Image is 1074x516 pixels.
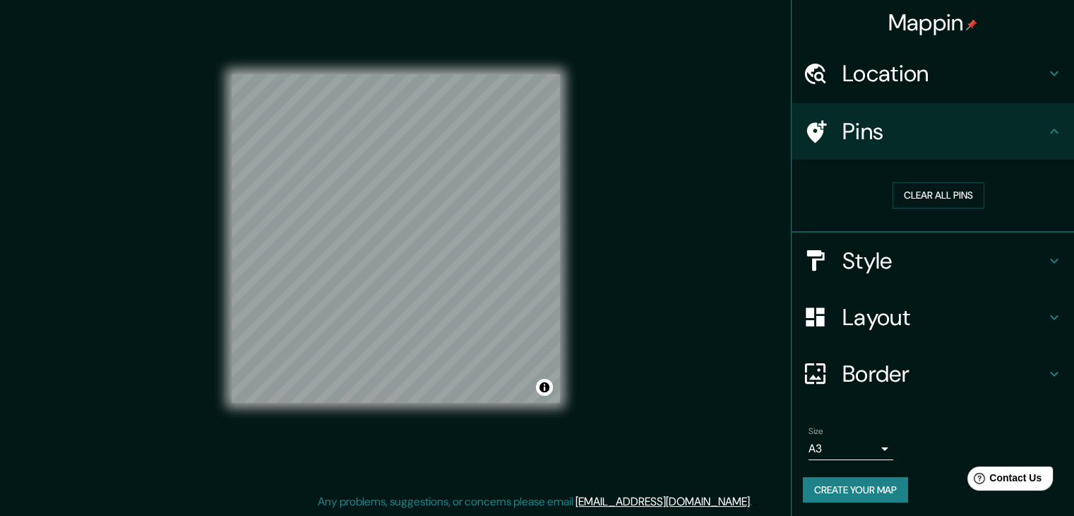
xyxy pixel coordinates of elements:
button: Create your map [803,477,908,503]
p: Any problems, suggestions, or concerns please email . [318,493,752,510]
h4: Pins [842,117,1046,146]
img: pin-icon.png [966,19,977,30]
label: Size [809,425,823,437]
a: [EMAIL_ADDRESS][DOMAIN_NAME] [575,494,750,509]
div: Location [792,45,1074,102]
div: A3 [809,438,893,460]
h4: Border [842,360,1046,388]
iframe: Help widget launcher [948,461,1058,500]
h4: Location [842,59,1046,88]
div: Border [792,346,1074,402]
canvas: Map [232,74,560,403]
h4: Layout [842,303,1046,332]
h4: Mappin [888,8,978,37]
div: . [754,493,757,510]
button: Clear all pins [893,182,984,209]
div: Style [792,233,1074,289]
h4: Style [842,247,1046,275]
div: . [752,493,754,510]
div: Layout [792,289,1074,346]
div: Pins [792,103,1074,160]
button: Toggle attribution [536,379,553,396]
